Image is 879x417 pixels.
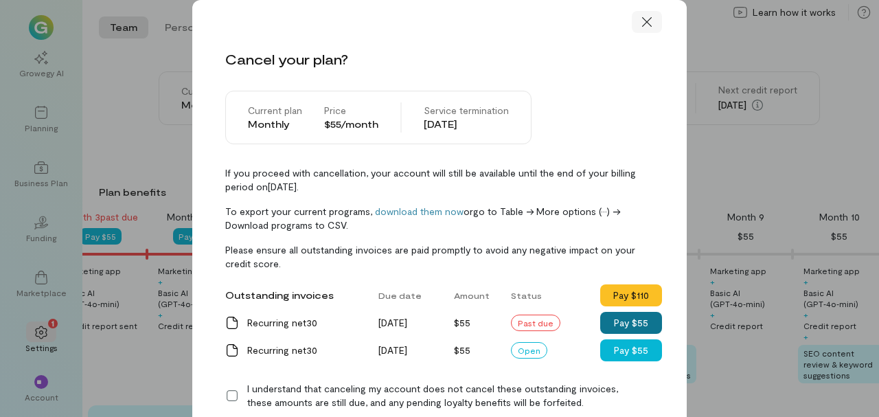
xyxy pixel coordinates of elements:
div: $55/month [324,117,378,131]
div: Current plan [248,104,302,117]
span: Please ensure all outstanding invoices are paid promptly to avoid any negative impact on your cre... [225,243,654,271]
button: Pay $110 [600,284,662,306]
div: Service termination [424,104,509,117]
div: Amount [446,283,502,308]
div: Due date [370,283,446,308]
button: Pay $55 [600,312,662,334]
div: Price [324,104,378,117]
div: I understand that canceling my account does not cancel these outstanding invoices, these amounts ... [247,382,654,409]
div: Outstanding invoices [217,282,370,309]
div: Status [503,283,600,308]
span: [DATE] [378,344,407,356]
span: To export your current programs, or go to Table -> More options (···) -> Download programs to CSV. [225,205,654,232]
div: Open [511,342,547,359]
div: Recurring net30 [247,343,362,357]
div: Recurring net30 [247,316,362,330]
button: Pay $55 [600,339,662,361]
div: Monthly [248,117,302,131]
span: $55 [454,344,470,356]
span: If you proceed with cancellation, your account will still be available until the end of your bill... [225,166,654,194]
span: [DATE] [378,317,407,328]
div: Cancel your plan? [225,49,348,69]
a: download them now [375,205,464,217]
span: $55 [454,317,470,328]
div: [DATE] [424,117,509,131]
div: Past due [511,315,560,331]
